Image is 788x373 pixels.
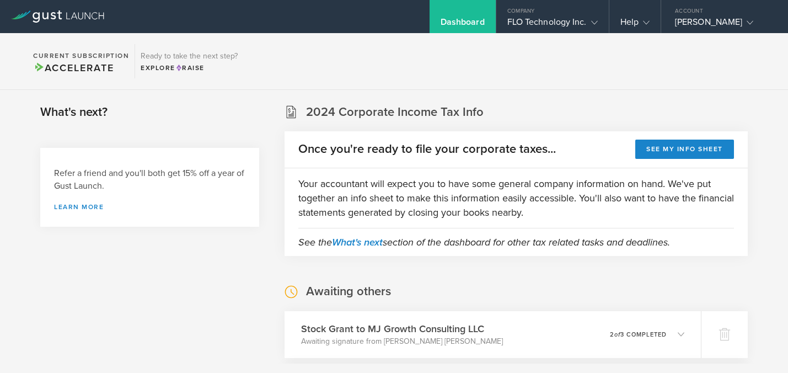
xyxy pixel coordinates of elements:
[135,44,243,78] div: Ready to take the next step?ExploreRaise
[54,204,245,210] a: Learn more
[33,62,114,74] span: Accelerate
[635,140,734,159] button: See my info sheet
[175,64,205,72] span: Raise
[507,17,598,33] div: FLO Technology Inc.
[675,17,769,33] div: [PERSON_NAME]
[614,331,620,338] em: of
[332,236,383,248] a: What's next
[40,104,108,120] h2: What's next?
[306,284,391,300] h2: Awaiting others
[301,322,503,336] h3: Stock Grant to MJ Growth Consulting LLC
[301,336,503,347] p: Awaiting signature from [PERSON_NAME] [PERSON_NAME]
[33,52,129,59] h2: Current Subscription
[441,17,485,33] div: Dashboard
[54,167,245,193] h3: Refer a friend and you'll both get 15% off a year of Gust Launch.
[141,63,238,73] div: Explore
[141,52,238,60] h3: Ready to take the next step?
[298,177,734,220] p: Your accountant will expect you to have some general company information on hand. We've put toget...
[620,17,650,33] div: Help
[306,104,484,120] h2: 2024 Corporate Income Tax Info
[298,141,556,157] h2: Once you're ready to file your corporate taxes...
[298,236,670,248] em: See the section of the dashboard for other tax related tasks and deadlines.
[610,332,667,338] p: 2 3 completed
